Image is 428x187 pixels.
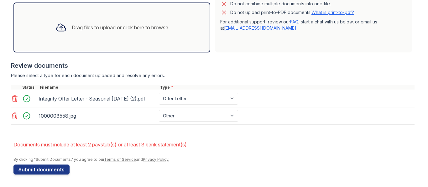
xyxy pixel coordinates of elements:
a: Privacy Policy. [143,157,169,162]
div: Filename [39,85,159,90]
p: For additional support, review our , start a chat with us below, or email us at [220,19,407,31]
a: What is print-to-pdf? [311,10,354,15]
div: Please select a type for each document uploaded and resolve any errors. [11,72,415,79]
li: Documents must include at least 2 paystub(s) or at least 3 bank statement(s) [13,138,415,151]
div: By clicking "Submit Documents," you agree to our and [13,157,415,162]
a: FAQ [290,19,298,24]
div: Type [159,85,415,90]
p: Do not upload print-to-PDF documents. [230,9,354,16]
button: Submit documents [13,165,70,175]
div: Status [21,85,39,90]
div: Review documents [11,61,415,70]
a: Terms of Service [104,157,136,162]
div: Drag files to upload or click here to browse [72,24,168,31]
div: Integrity Offer Letter - Seasonal [DATE] (2).pdf [39,94,156,104]
div: 1000003558.jpg [39,111,156,121]
a: [EMAIL_ADDRESS][DOMAIN_NAME] [224,25,296,31]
